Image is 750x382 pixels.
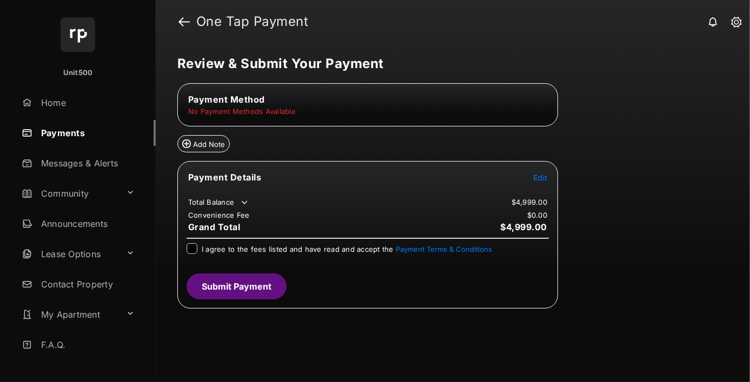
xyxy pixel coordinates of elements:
[188,94,265,105] span: Payment Method
[396,245,492,253] button: I agree to the fees listed and have read and accept the
[501,222,548,232] span: $4,999.00
[177,57,720,70] h5: Review & Submit Your Payment
[17,90,156,116] a: Home
[17,241,122,267] a: Lease Options
[187,273,287,299] button: Submit Payment
[63,68,93,78] p: Unit500
[511,197,548,207] td: $4,999.00
[533,172,547,183] button: Edit
[61,17,95,52] img: svg+xml;base64,PHN2ZyB4bWxucz0iaHR0cDovL3d3dy53My5vcmcvMjAwMC9zdmciIHdpZHRoPSI2NCIgaGVpZ2h0PSI2NC...
[17,271,156,297] a: Contact Property
[177,135,230,152] button: Add Note
[188,106,296,116] td: No Payment Methods Available
[527,210,548,220] td: $0.00
[17,211,156,237] a: Announcements
[202,245,492,253] span: I agree to the fees listed and have read and accept the
[17,332,156,358] a: F.A.Q.
[17,150,156,176] a: Messages & Alerts
[17,180,122,206] a: Community
[188,172,262,183] span: Payment Details
[533,173,547,182] span: Edit
[17,301,122,327] a: My Apartment
[188,197,250,208] td: Total Balance
[17,120,156,146] a: Payments
[188,210,250,220] td: Convenience Fee
[188,222,241,232] span: Grand Total
[196,15,309,28] strong: One Tap Payment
